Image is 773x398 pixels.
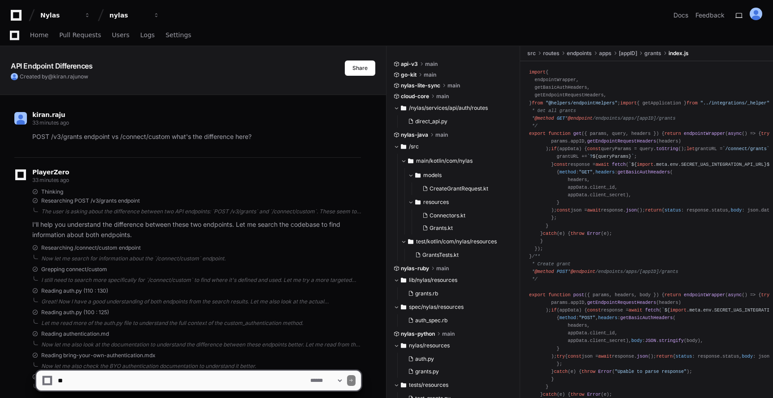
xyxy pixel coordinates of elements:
span: POST [557,269,568,274]
span: catch [543,231,557,236]
span: status [712,208,728,213]
svg: Directory [408,236,413,247]
span: nylas/resources [409,342,450,349]
span: json [626,208,637,213]
svg: Directory [401,103,406,113]
span: await [587,208,601,213]
svg: Directory [415,170,421,181]
span: test/kotlin/com/nylas/resources [416,238,497,245]
span: GET [557,116,565,121]
div: The user is asking about the difference between two API endpoints: `POST /v3/grants` and `/connec... [41,208,361,215]
span: index.js [669,50,689,57]
span: if [551,307,556,313]
span: nylas-ruby [401,265,429,272]
span: import [529,69,546,75]
span: grants [644,50,661,57]
span: const [587,307,601,313]
svg: Directory [415,197,421,208]
button: Share [345,61,375,76]
span: async [728,131,742,136]
svg: Directory [401,275,406,286]
span: getBasicAuthHeaders [620,315,673,320]
img: ALV-UjXdkCaxG7Ha6Z-zDHMTEPqXMlNFMnpHuOo2CVUViR2iaDDte_9HYgjrRZ0zHLyLySWwoP3Esd7mb4Ah-olhw-DLkFEvG... [750,8,762,20]
div: Now let me also look at the documentation to understand the difference between these endpoints be... [41,341,361,348]
span: endpoints [567,50,592,57]
span: Researching /connect/custom endpoint [41,244,141,251]
span: const [568,354,582,359]
span: main [424,71,436,78]
span: @method [534,269,554,274]
button: Connectors.kt [419,209,508,222]
span: try [761,131,769,136]
button: direct_api.py [404,115,508,128]
span: ${queryParams} [593,154,631,159]
button: spec/nylas/resources [394,300,513,314]
span: @endpoint [568,116,592,121]
span: main [436,265,449,272]
span: grants.rb [415,290,438,297]
div: Now let me search for information about the `/connect/custom` endpoint. [41,255,361,262]
span: `? ` [587,154,634,159]
span: const [557,208,571,213]
app-text-character-animate: API Endpoint Differences [11,61,92,70]
span: Thinking [41,188,63,195]
span: routes [543,50,560,57]
span: /src [409,143,419,150]
span: Settings [165,32,191,38]
span: @endpoint [570,269,595,274]
span: main/kotlin/com/nylas [416,157,473,164]
span: const [587,146,601,151]
button: Feedback [695,11,725,20]
span: import [620,100,637,106]
span: @ [48,73,53,80]
span: Created by [20,73,88,80]
a: Docs [673,11,688,20]
iframe: Open customer support [744,368,769,393]
span: apps [599,50,612,57]
span: json [637,354,648,359]
span: body [742,354,753,359]
span: export [529,131,546,136]
span: Grepping connect/custom [41,266,107,273]
a: Home [30,25,48,46]
span: Researching POST /v3/grants endpoint [41,197,140,204]
a: Pull Requests [59,25,101,46]
button: grants.rb [404,287,508,300]
span: kiran.raju [32,111,65,118]
span: main [425,61,438,68]
span: go-kit [401,71,417,78]
span: stringify [659,338,684,343]
span: client_secret [590,338,626,343]
span: nylas-lite-sync [401,82,440,89]
span: endpointWrapper [684,292,725,298]
span: from [532,100,543,106]
span: from [686,100,698,106]
a: Logs [140,25,155,46]
p: POST /v3/grants endpoint vs /connect/custom what's the difference here? [32,132,361,142]
span: export [529,292,546,298]
span: fetch [645,307,659,313]
span: await [595,162,609,167]
span: Reading authentication.md [41,330,109,337]
a: Users [112,25,130,46]
svg: Directory [401,141,406,152]
div: Great! Now I have a good understanding of both endpoints from the search results. Let me also loo... [41,298,361,305]
div: Let me read more of the auth.py file to understand the full context of the custom_authentication ... [41,320,361,327]
span: endpointWrapper [684,131,725,136]
span: nylas-java [401,131,428,138]
span: getEndpointRequestHeaders [587,138,656,144]
span: return [664,131,681,136]
span: main [447,82,460,89]
span: Connectors.kt [430,212,465,219]
span: /nylas/services/api/auth/routes [409,104,488,112]
span: fetch [612,162,626,167]
span: spec/nylas/resources [409,303,464,311]
span: body [731,208,742,213]
span: status [676,354,692,359]
span: CreateGrantRequest.kt [430,185,488,192]
span: return [656,354,673,359]
button: main/kotlin/com/nylas [401,154,513,168]
button: CreateGrantRequest.kt [419,182,508,195]
span: 33 minutes ago [32,119,69,126]
span: "../integrations/_helper" [700,100,769,106]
